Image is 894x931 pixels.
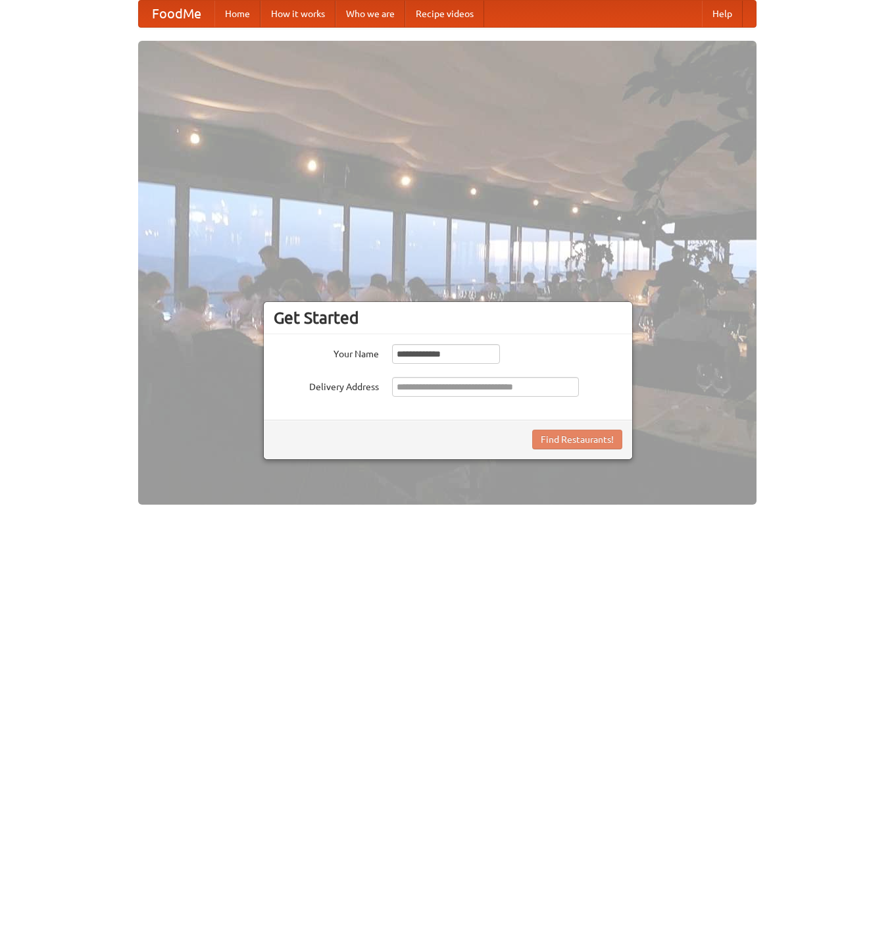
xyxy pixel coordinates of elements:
[139,1,214,27] a: FoodMe
[261,1,335,27] a: How it works
[335,1,405,27] a: Who we are
[274,344,379,361] label: Your Name
[274,308,622,328] h3: Get Started
[702,1,743,27] a: Help
[532,430,622,449] button: Find Restaurants!
[214,1,261,27] a: Home
[274,377,379,393] label: Delivery Address
[405,1,484,27] a: Recipe videos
